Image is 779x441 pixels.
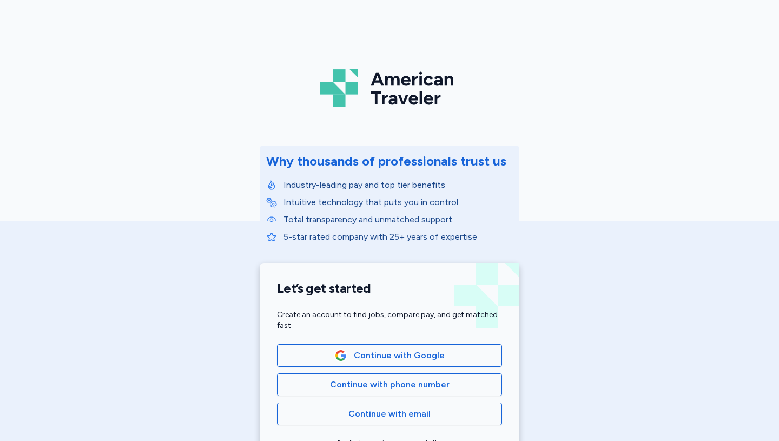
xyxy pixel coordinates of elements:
button: Continue with phone number [277,373,502,396]
h1: Let’s get started [277,280,502,297]
p: Intuitive technology that puts you in control [283,196,513,209]
img: Logo [320,65,459,111]
div: Why thousands of professionals trust us [266,153,506,170]
button: Continue with email [277,403,502,425]
p: 5-star rated company with 25+ years of expertise [283,231,513,243]
span: Continue with email [348,407,431,420]
span: Continue with phone number [330,378,450,391]
button: Google LogoContinue with Google [277,344,502,367]
p: Total transparency and unmatched support [283,213,513,226]
span: Continue with Google [354,349,445,362]
div: Create an account to find jobs, compare pay, and get matched fast [277,310,502,331]
p: Industry-leading pay and top tier benefits [283,179,513,192]
img: Google Logo [335,350,347,361]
